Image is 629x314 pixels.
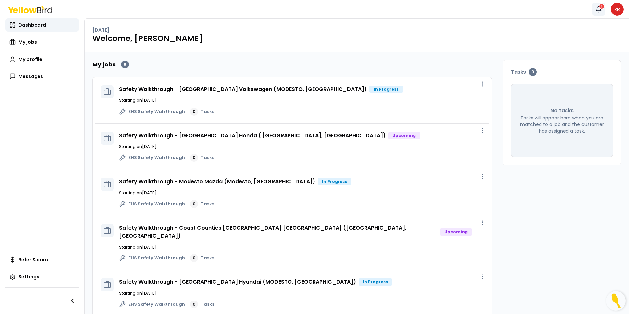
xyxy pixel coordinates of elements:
[18,274,39,280] span: Settings
[611,3,624,16] span: RR
[5,18,79,32] a: Dashboard
[190,301,198,308] div: 0
[190,254,198,262] div: 0
[190,254,214,262] a: 0Tasks
[128,255,185,261] span: EHS Safety Walkthrough
[121,61,129,68] div: 8
[440,228,472,236] div: Upcoming
[190,301,214,308] a: 0Tasks
[5,270,79,283] a: Settings
[5,53,79,66] a: My profile
[92,27,109,33] p: [DATE]
[92,33,621,44] h1: Welcome, [PERSON_NAME]
[128,201,185,207] span: EHS Safety Walkthrough
[369,86,403,93] div: In Progress
[18,73,43,80] span: Messages
[190,154,214,162] a: 0Tasks
[128,301,185,308] span: EHS Safety Walkthrough
[119,190,484,196] p: Starting on [DATE]
[5,36,79,49] a: My jobs
[119,144,484,150] p: Starting on [DATE]
[190,200,198,208] div: 0
[18,39,37,45] span: My jobs
[359,278,392,286] div: In Progress
[119,85,367,93] a: Safety Walkthrough - [GEOGRAPHIC_DATA] Volkswagen (MODESTO, [GEOGRAPHIC_DATA])
[592,3,605,16] button: 1
[119,278,356,286] a: Safety Walkthrough - [GEOGRAPHIC_DATA] Hyundai (MODESTO, [GEOGRAPHIC_DATA])
[5,70,79,83] a: Messages
[190,154,198,162] div: 0
[119,178,315,185] a: Safety Walkthrough - Modesto Mazda (Modesto, [GEOGRAPHIC_DATA])
[190,108,198,116] div: 0
[606,291,626,311] button: Open Resource Center
[119,290,484,297] p: Starting on [DATE]
[92,60,116,69] h2: My jobs
[119,244,484,250] p: Starting on [DATE]
[128,108,185,115] span: EHS Safety Walkthrough
[519,115,605,134] p: Tasks will appear here when you are matched to a job and the customer has assigned a task.
[190,108,214,116] a: 0Tasks
[599,3,605,9] div: 1
[388,132,420,139] div: Upcoming
[190,200,214,208] a: 0Tasks
[18,22,46,28] span: Dashboard
[119,224,406,240] a: Safety Walkthrough - Coast Counties [GEOGRAPHIC_DATA] [GEOGRAPHIC_DATA] ([GEOGRAPHIC_DATA], [GEOG...
[5,253,79,266] a: Refer & earn
[18,56,42,63] span: My profile
[18,256,48,263] span: Refer & earn
[550,107,574,115] p: No tasks
[119,132,386,139] a: Safety Walkthrough - [GEOGRAPHIC_DATA] Honda ( [GEOGRAPHIC_DATA], [GEOGRAPHIC_DATA])
[128,154,185,161] span: EHS Safety Walkthrough
[511,68,613,76] h3: Tasks
[318,178,351,185] div: In Progress
[529,68,537,76] div: 0
[119,97,484,104] p: Starting on [DATE]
